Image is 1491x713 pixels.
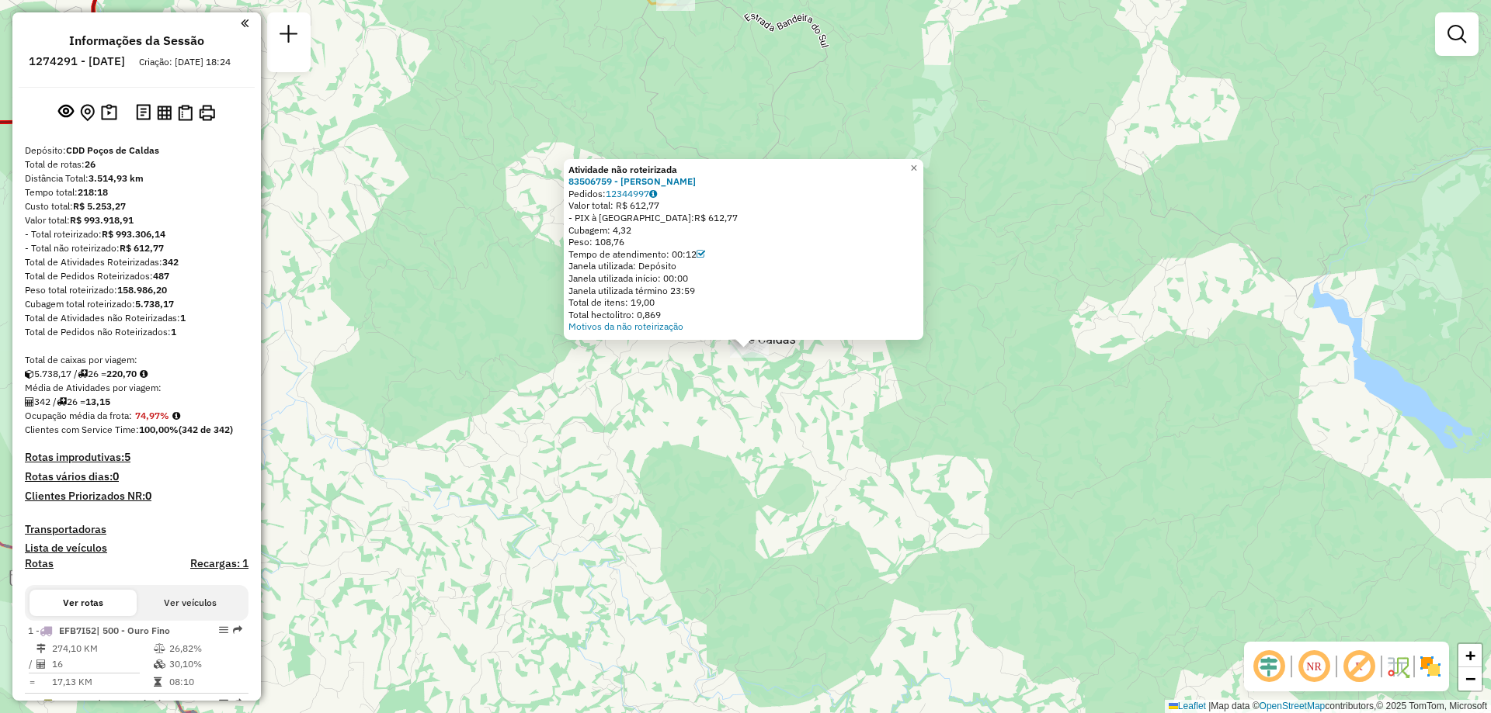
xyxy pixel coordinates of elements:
[85,396,110,407] strong: 13,15
[139,424,179,435] strong: 100,00%
[77,101,98,125] button: Centralizar mapa no depósito ou ponto de apoio
[25,395,248,409] div: 342 / 26 =
[36,644,46,653] i: Distância Total
[1441,19,1472,50] a: Exibir filtros
[154,102,175,123] button: Visualizar relatório de Roteirização
[25,557,54,570] a: Rotas
[568,309,919,321] div: Total hectolitro: 0,869
[135,298,174,310] strong: 5.738,17
[568,248,919,261] div: Tempo de atendimento: 00:12
[66,144,159,156] strong: CDD Poços de Caldas
[73,200,126,212] strong: R$ 5.253,27
[30,590,137,616] button: Ver rotas
[106,368,137,379] strong: 220,70
[1465,646,1475,665] span: +
[1458,667,1482,691] a: Zoom out
[133,101,154,125] button: Logs desbloquear sessão
[180,312,186,324] strong: 1
[1295,648,1333,685] span: Ocultar NR
[25,397,34,407] i: Total de Atividades
[25,523,248,536] h4: Transportadoras
[568,164,677,175] strong: Atividade não roteirizada
[25,410,132,421] span: Ocupação média da frota:
[36,659,46,669] i: Total de Atividades
[25,157,248,171] div: Total de rotas:
[568,272,919,285] div: Janela utilizada início: 00:00
[1208,701,1211,711] span: |
[117,284,167,296] strong: 158.986,20
[69,33,204,48] h4: Informações da Sessão
[113,469,119,483] strong: 0
[25,470,248,483] h4: Rotas vários dias:
[25,367,248,381] div: 5.738,17 / 26 =
[28,697,171,709] span: 2 -
[135,410,169,421] strong: 74,97%
[25,185,248,199] div: Tempo total:
[25,451,248,464] h4: Rotas improdutivas:
[25,325,248,339] div: Total de Pedidos não Roteirizados:
[172,411,180,421] em: Média calculada utilizando a maior ocupação (%Peso ou %Cubagem) de cada rota da sessão. Rotas cro...
[25,381,248,395] div: Média de Atividades por viagem:
[89,172,144,184] strong: 3.514,93 km
[568,175,696,187] strong: 83506759 - [PERSON_NAME]
[219,625,228,635] em: Opções
[98,697,171,709] span: | 110 - Andradas
[70,214,134,226] strong: R$ 993.918,91
[171,326,176,337] strong: 1
[162,256,179,268] strong: 342
[124,450,130,464] strong: 5
[25,311,248,325] div: Total de Atividades não Roteirizadas:
[25,255,248,269] div: Total de Atividades Roteirizadas:
[25,241,248,255] div: - Total não roteirizado:
[1465,669,1475,688] span: −
[568,260,919,272] div: Janela utilizada: Depósito
[154,644,165,653] i: % de utilização do peso
[29,54,125,68] h6: 1274291 - [DATE]
[133,55,237,69] div: Criação: [DATE] 18:24
[59,697,98,709] span: ETM7I67
[1385,654,1410,679] img: Fluxo de ruas
[25,227,248,241] div: - Total roteirizado:
[51,674,153,690] td: 17,13 KM
[25,213,248,227] div: Valor total:
[694,212,738,223] span: R$ 612,77
[25,297,248,311] div: Cubagem total roteirizado:
[233,625,242,635] em: Rota exportada
[55,100,77,125] button: Exibir sessão original
[568,188,919,200] div: Pedidos:
[154,659,165,669] i: % de utilização da cubagem
[568,296,919,309] div: Total de itens: 19,00
[78,186,108,198] strong: 218:18
[1340,648,1378,685] span: Exibir rótulo
[1418,654,1443,679] img: Exibir/Ocultar setores
[568,285,919,297] div: Janela utilizada término 23:59
[219,698,228,708] em: Opções
[25,542,248,555] h4: Lista de veículos
[169,656,242,672] td: 30,10%
[25,424,139,435] span: Clientes com Service Time:
[1250,648,1288,685] span: Ocultar deslocamento
[25,144,248,157] div: Depósito:
[154,677,162,687] i: Tempo total em rota
[137,590,244,616] button: Ver veículos
[140,369,148,379] i: Meta Caixas/viagem: 195,40 Diferença: 25,30
[51,641,153,656] td: 274,10 KM
[102,228,165,240] strong: R$ 993.306,14
[910,161,917,175] span: ×
[145,489,151,503] strong: 0
[649,189,657,199] i: Observações
[568,224,919,237] div: Cubagem: 4,32
[153,270,169,282] strong: 487
[606,188,657,199] a: 12344997
[51,656,153,672] td: 16
[568,199,919,212] div: Valor total: R$ 612,77
[730,342,769,358] div: Atividade não roteirizada - ALEX HENRIQUE TEIXEIRA
[25,199,248,213] div: Custo total:
[25,490,248,503] h4: Clientes Priorizados NR:
[28,656,36,672] td: /
[57,397,67,407] i: Total de rotas
[25,369,34,379] i: Cubagem total roteirizado
[190,557,248,570] h4: Recargas: 1
[169,641,242,656] td: 26,82%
